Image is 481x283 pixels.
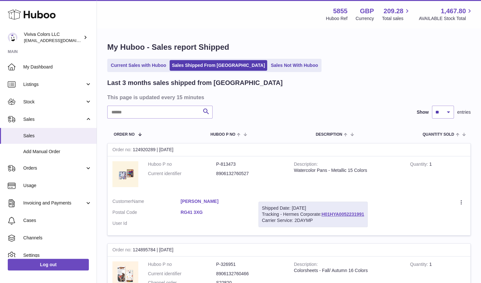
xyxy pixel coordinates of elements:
[258,202,368,227] div: Tracking - Hermes Corporate:
[148,261,216,267] dt: Huboo P no
[109,60,168,71] a: Current Sales with Huboo
[8,259,89,270] a: Log out
[405,156,470,194] td: 1
[326,16,348,22] div: Huboo Ref
[410,262,429,268] strong: Quantity
[107,79,283,87] h2: Last 3 months sales shipped from [GEOGRAPHIC_DATA]
[112,198,181,206] dt: Name
[108,143,470,156] div: 124920289 | [DATE]
[294,162,318,168] strong: Description
[262,205,364,211] div: Shipped Date: [DATE]
[148,161,216,167] dt: Huboo P no
[294,167,400,173] div: Watercolor Pans - Metallic 15 Colors
[360,7,374,16] strong: GBP
[423,132,454,137] span: Quantity Sold
[419,7,473,22] a: 1,467.80 AVAILABLE Stock Total
[419,16,473,22] span: AVAILABLE Stock Total
[8,33,17,42] img: admin@vivivacolors.com
[148,171,216,177] dt: Current identifier
[23,183,92,189] span: Usage
[294,262,318,268] strong: Description
[216,171,284,177] dd: 8906132760527
[112,147,133,154] strong: Order no
[114,132,135,137] span: Order No
[112,199,132,204] span: Customer
[24,31,82,44] div: Viviva Colors LLC
[216,271,284,277] dd: 8906132760466
[181,209,249,215] a: RG41 3XG
[417,109,429,115] label: Show
[148,271,216,277] dt: Current identifier
[24,38,95,43] span: [EMAIL_ADDRESS][DOMAIN_NAME]
[23,217,92,224] span: Cases
[107,94,469,101] h3: This page is updated every 15 minutes
[112,220,181,226] dt: User Id
[333,7,348,16] strong: 5855
[216,261,284,267] dd: P-326951
[23,116,85,122] span: Sales
[181,198,249,204] a: [PERSON_NAME]
[23,64,92,70] span: My Dashboard
[216,161,284,167] dd: P-813473
[112,209,181,217] dt: Postal Code
[321,212,364,217] a: H01HYA0052231991
[170,60,267,71] a: Sales Shipped From [GEOGRAPHIC_DATA]
[107,42,471,52] h1: My Huboo - Sales report Shipped
[441,7,466,16] span: 1,467.80
[23,149,92,155] span: Add Manual Order
[108,244,470,257] div: 124895784 | [DATE]
[23,133,92,139] span: Sales
[23,165,85,171] span: Orders
[23,200,85,206] span: Invoicing and Payments
[112,247,133,254] strong: Order no
[23,99,85,105] span: Stock
[457,109,471,115] span: entries
[262,217,364,224] div: Carrier Service: 2DAYMP
[23,81,85,88] span: Listings
[383,7,403,16] span: 209.28
[23,252,92,258] span: Settings
[210,132,235,137] span: Huboo P no
[316,132,342,137] span: Description
[23,235,92,241] span: Channels
[382,16,411,22] span: Total sales
[294,267,400,274] div: Colorsheets - Fall/ Autumn 16 Colors
[268,60,320,71] a: Sales Not With Huboo
[382,7,411,22] a: 209.28 Total sales
[356,16,374,22] div: Currency
[410,162,429,168] strong: Quantity
[112,161,138,187] img: 58551699430160.jpg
